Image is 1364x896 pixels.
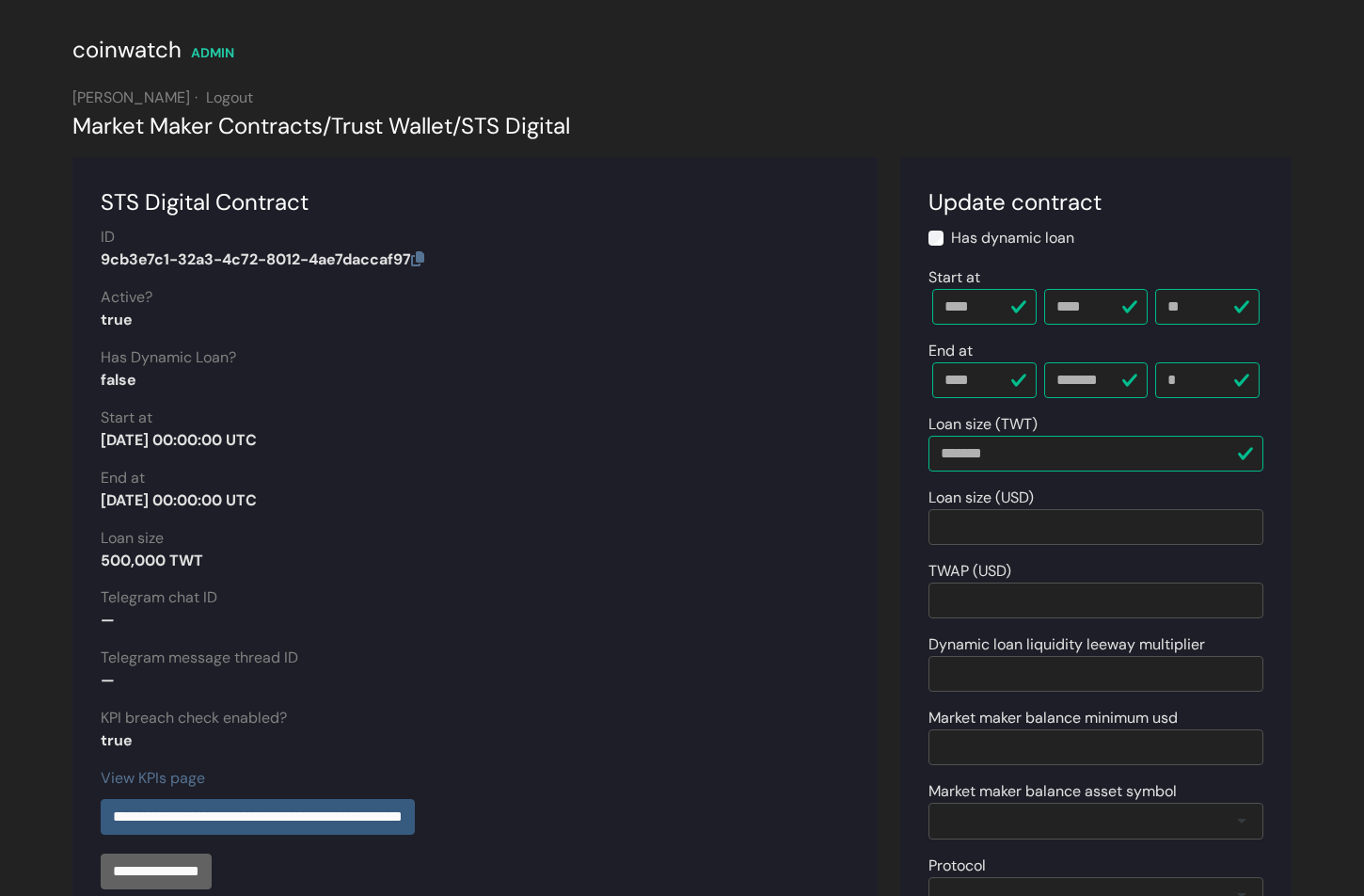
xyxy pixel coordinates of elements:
[101,226,115,248] label: ID
[101,707,287,729] label: KPI breach check enabled?
[101,551,203,570] strong: 500,000 TWT
[928,707,1178,729] label: Market maker balance minimum usd
[72,109,1292,143] div: Market Maker Contracts Trust Wallet STS Digital
[928,340,973,362] label: End at
[101,407,152,429] label: Start at
[101,730,133,750] strong: true
[928,266,980,289] label: Start at
[101,586,217,609] label: Telegram chat ID
[452,111,461,140] span: /
[101,286,152,309] label: Active?
[951,227,1074,249] label: Has dynamic loan
[206,88,253,107] a: Logout
[101,467,145,489] label: End at
[101,768,205,788] a: View KPIs page
[928,413,1038,436] label: Loan size (TWT)
[101,670,115,690] strong: —
[195,88,198,107] span: ·
[101,185,849,219] div: STS Digital Contract
[323,111,331,140] span: /
[101,647,298,669] label: Telegram message thread ID
[101,249,424,269] strong: 9cb3e7c1-32a3-4c72-8012-4ae7daccaf97
[191,43,234,63] div: ADMIN
[928,560,1011,583] label: TWAP (USD)
[72,87,1292,109] div: [PERSON_NAME]
[928,185,1263,219] div: Update contract
[101,430,257,450] strong: [DATE] 00:00:00 UTC
[928,633,1205,656] label: Dynamic loan liquidity leeway multiplier
[928,487,1034,509] label: Loan size (USD)
[101,346,236,369] label: Has Dynamic Loan?
[101,370,136,390] strong: false
[101,490,257,510] strong: [DATE] 00:00:00 UTC
[72,33,182,67] div: coinwatch
[72,42,234,62] a: coinwatch ADMIN
[928,855,986,877] label: Protocol
[101,527,164,550] label: Loan size
[101,310,133,329] strong: true
[928,780,1177,803] label: Market maker balance asset symbol
[101,610,115,630] strong: —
